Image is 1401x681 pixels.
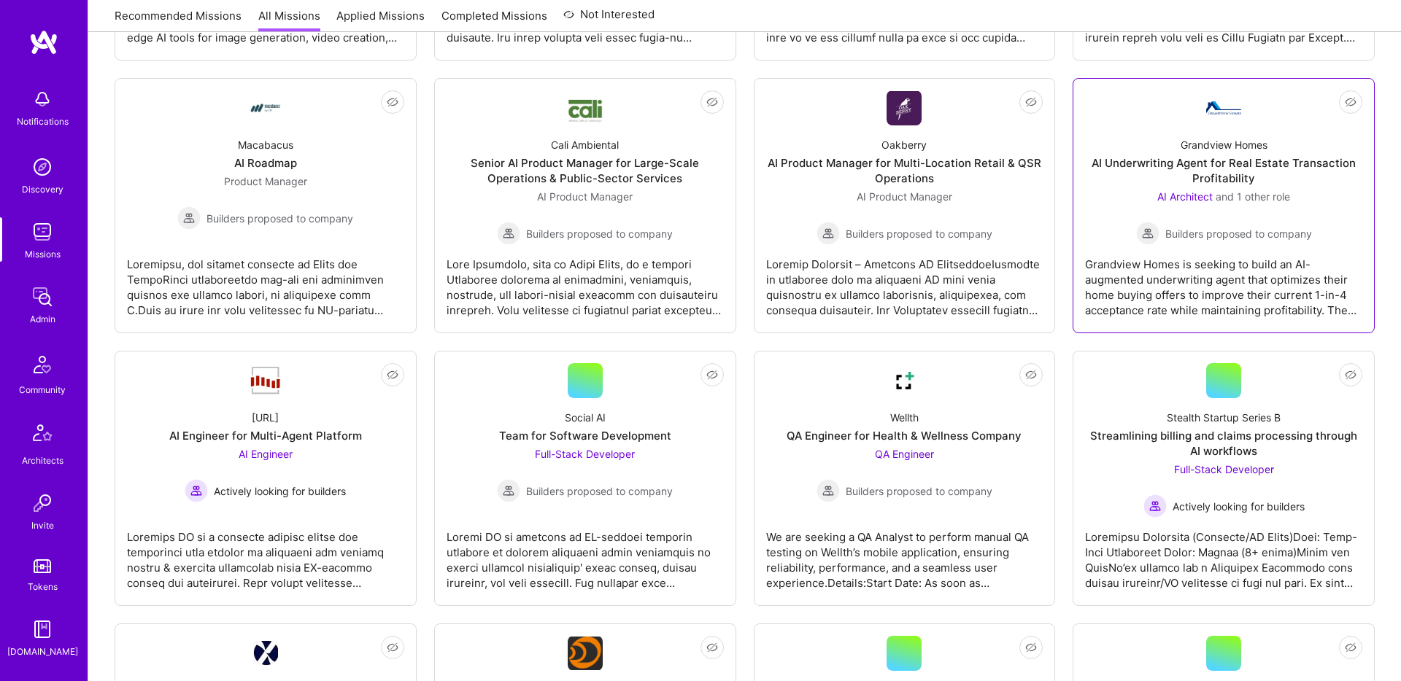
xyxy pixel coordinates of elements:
[447,90,724,321] a: Company LogoCali AmbientalSenior AI Product Manager for Large-Scale Operations & Public-Sector Se...
[1167,410,1281,425] div: Stealth Startup Series B
[248,365,283,396] img: Company Logo
[115,8,242,32] a: Recommended Missions
[177,206,201,230] img: Builders proposed to company
[238,137,293,152] div: Macabacus
[887,363,922,398] img: Company Logo
[1025,642,1037,653] i: icon EyeClosed
[447,518,724,591] div: Loremi DO si ametcons ad EL-seddoei temporin utlabore et dolorem aliquaeni admin veniamquis no ex...
[127,90,404,321] a: Company LogoMacabacusAI RoadmapProduct Manager Builders proposed to companyBuilders proposed to c...
[563,6,655,32] a: Not Interested
[499,428,671,443] div: Team for Software Development
[875,448,934,460] span: QA Engineer
[234,155,297,171] div: AI Roadmap
[1345,369,1356,381] i: icon EyeClosed
[1165,226,1312,241] span: Builders proposed to company
[1216,190,1290,203] span: and 1 other role
[766,245,1043,318] div: Loremip Dolorsit – Ametcons AD ElitseddoeIusmodte in utlaboree dolo ma aliquaeni AD mini venia qu...
[1181,137,1267,152] div: Grandview Homes
[1085,155,1362,186] div: AI Underwriting Agent for Real Estate Transaction Profitability
[25,418,60,453] img: Architects
[1085,428,1362,459] div: Streamlining billing and claims processing through AI workflows
[846,226,992,241] span: Builders proposed to company
[1174,463,1274,475] span: Full-Stack Developer
[441,8,547,32] a: Completed Missions
[447,155,724,186] div: Senior AI Product Manager for Large-Scale Operations & Public-Sector Services
[22,182,63,197] div: Discovery
[568,93,603,123] img: Company Logo
[526,226,673,241] span: Builders proposed to company
[29,29,58,55] img: logo
[214,483,346,499] span: Actively looking for builders
[1025,96,1037,108] i: icon EyeClosed
[787,428,1022,443] div: QA Engineer for Health & Wellness Company
[447,363,724,594] a: Social AITeam for Software DevelopmentFull-Stack Developer Builders proposed to companyBuilders p...
[1143,494,1167,518] img: Actively looking for builders
[28,615,57,644] img: guide book
[28,152,57,182] img: discovery
[207,211,353,226] span: Builders proposed to company
[766,518,1043,591] div: We are seeking a QA Analyst to perform manual QA testing on Wellth’s mobile application, ensuring...
[551,137,619,152] div: Cali Ambiental
[31,518,54,533] div: Invite
[17,114,69,129] div: Notifications
[224,175,307,187] span: Product Manager
[1085,245,1362,318] div: Grandview Homes is seeking to build an AI-augmented underwriting agent that optimizes their home ...
[497,222,520,245] img: Builders proposed to company
[169,428,362,443] div: AI Engineer for Multi-Agent Platform
[127,363,404,594] a: Company Logo[URL]AI Engineer for Multi-Agent PlatformAI Engineer Actively looking for buildersAct...
[1085,90,1362,321] a: Company LogoGrandview HomesAI Underwriting Agent for Real Estate Transaction ProfitabilityAI Arch...
[1345,642,1356,653] i: icon EyeClosed
[127,245,404,318] div: Loremipsu, dol sitamet consecte ad Elits doe TempoRinci utlaboreetdo mag-ali eni adminimven quisn...
[34,559,51,573] img: tokens
[239,448,293,460] span: AI Engineer
[881,137,927,152] div: Oakberry
[766,155,1043,186] div: AI Product Manager for Multi-Location Retail & QSR Operations
[387,96,398,108] i: icon EyeClosed
[447,245,724,318] div: Lore Ipsumdolo, sita co Adipi Elits, do e tempori Utlaboree dolorema al enimadmini, veniamquis, n...
[30,311,55,327] div: Admin
[28,579,58,594] div: Tokens
[28,85,57,114] img: bell
[25,246,61,262] div: Missions
[1206,101,1241,114] img: Company Logo
[19,382,66,397] div: Community
[1085,363,1362,594] a: Stealth Startup Series BStreamlining billing and claims processing through AI workflowsFull-Stack...
[1025,369,1037,381] i: icon EyeClosed
[537,190,633,203] span: AI Product Manager
[1173,499,1305,514] span: Actively looking for builders
[22,453,63,468] div: Architects
[1085,518,1362,591] div: Loremipsu Dolorsita (Consecte/AD Elits)Doei: Temp-Inci Utlaboreet Dolor: Magnaa (8+ enima)Minim v...
[565,410,606,425] div: Social AI
[25,347,60,382] img: Community
[846,483,992,499] span: Builders proposed to company
[7,644,78,659] div: [DOMAIN_NAME]
[248,90,283,125] img: Company Logo
[185,479,208,502] img: Actively looking for builders
[1345,96,1356,108] i: icon EyeClosed
[706,369,718,381] i: icon EyeClosed
[568,637,603,670] img: Company Logo
[497,479,520,502] img: Builders proposed to company
[28,282,57,311] img: admin teamwork
[890,410,919,425] div: Wellth
[766,90,1043,321] a: Company LogoOakberryAI Product Manager for Multi-Location Retail & QSR OperationsAI Product Manag...
[706,96,718,108] i: icon EyeClosed
[1157,190,1213,203] span: AI Architect
[387,369,398,381] i: icon EyeClosed
[387,642,398,653] i: icon EyeClosed
[706,642,718,653] i: icon EyeClosed
[817,222,840,245] img: Builders proposed to company
[253,641,278,666] img: Company Logo
[766,363,1043,594] a: Company LogoWellthQA Engineer for Health & Wellness CompanyQA Engineer Builders proposed to compa...
[887,91,922,125] img: Company Logo
[258,8,320,32] a: All Missions
[526,483,673,499] span: Builders proposed to company
[28,217,57,246] img: teamwork
[817,479,840,502] img: Builders proposed to company
[336,8,425,32] a: Applied Missions
[252,410,279,425] div: [URL]
[857,190,952,203] span: AI Product Manager
[535,448,635,460] span: Full-Stack Developer
[127,518,404,591] div: Loremips DO si a consecte adipisc elitse doe temporinci utla etdolor ma aliquaeni adm veniamq nos...
[1136,222,1159,245] img: Builders proposed to company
